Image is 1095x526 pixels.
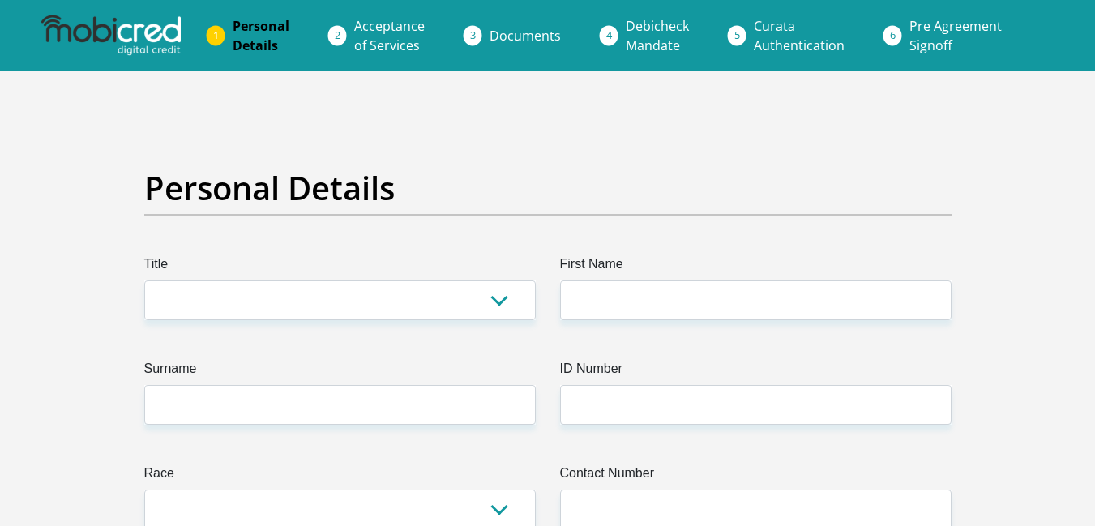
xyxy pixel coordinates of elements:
label: Contact Number [560,464,952,490]
a: Pre AgreementSignoff [896,10,1015,62]
a: Acceptanceof Services [341,10,438,62]
input: First Name [560,280,952,320]
a: PersonalDetails [220,10,302,62]
a: Documents [477,19,574,52]
span: Personal Details [233,17,289,54]
img: mobicred logo [41,15,181,56]
label: Surname [144,359,536,385]
label: Race [144,464,536,490]
label: Title [144,254,536,280]
a: CurataAuthentication [741,10,858,62]
label: ID Number [560,359,952,385]
span: Pre Agreement Signoff [909,17,1002,54]
a: DebicheckMandate [613,10,702,62]
span: Debicheck Mandate [626,17,689,54]
label: First Name [560,254,952,280]
input: Surname [144,385,536,425]
span: Documents [490,27,561,45]
span: Acceptance of Services [354,17,425,54]
span: Curata Authentication [754,17,845,54]
input: ID Number [560,385,952,425]
h2: Personal Details [144,169,952,207]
